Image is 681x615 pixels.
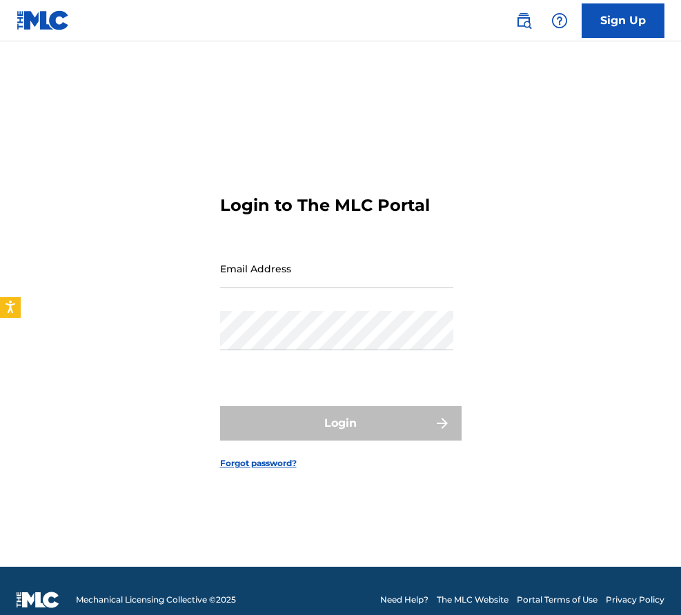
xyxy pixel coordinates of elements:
[220,195,430,216] h3: Login to The MLC Portal
[517,594,598,606] a: Portal Terms of Use
[17,592,59,608] img: logo
[582,3,664,38] a: Sign Up
[606,594,664,606] a: Privacy Policy
[380,594,428,606] a: Need Help?
[17,10,70,30] img: MLC Logo
[515,12,532,29] img: search
[510,7,537,34] a: Public Search
[76,594,236,606] span: Mechanical Licensing Collective © 2025
[551,12,568,29] img: help
[437,594,509,606] a: The MLC Website
[220,457,297,470] a: Forgot password?
[612,549,681,615] iframe: Chat Widget
[546,7,573,34] div: Help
